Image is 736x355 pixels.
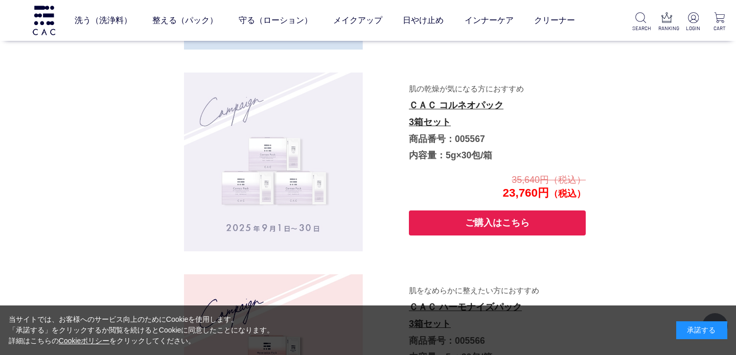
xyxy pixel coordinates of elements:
[403,6,444,35] a: 日やけ止め
[59,337,110,345] a: Cookieポリシー
[711,25,728,32] p: CART
[409,100,503,127] a: ＣＡＣ コルネオパック3箱セット
[549,188,586,199] span: （税込）
[409,80,585,163] p: 商品番号：005567 内容量：5g×30包/箱
[409,286,539,302] span: 肌をなめらかに整えたい方におすすめ
[534,6,575,35] a: クリーナー
[184,73,363,251] img: 005567.jpg
[512,175,586,185] span: 35,640円（税込）
[685,25,702,32] p: LOGIN
[31,6,57,35] img: logo
[409,302,522,329] a: ＣＡＣ ハーモナイズパック3箱セット
[658,12,675,32] a: RANKING
[333,6,382,35] a: メイクアップ
[239,6,312,35] a: 守る（ローション）
[632,12,649,32] a: SEARCH
[711,12,728,32] a: CART
[408,173,586,200] p: 23,760円
[465,6,514,35] a: インナーケア
[676,321,727,339] div: 承諾する
[685,12,702,32] a: LOGIN
[75,6,132,35] a: 洗う（洗浄料）
[632,25,649,32] p: SEARCH
[9,314,274,346] div: 当サイトでは、お客様へのサービス向上のためにCookieを使用します。 「承諾する」をクリックするか閲覧を続けるとCookieに同意したことになります。 詳細はこちらの をクリックしてください。
[409,210,586,235] button: ご購入はこちら
[152,6,218,35] a: 整える（パック）
[658,25,675,32] p: RANKING
[409,84,524,101] span: 肌の乾燥が気になる方におすすめ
